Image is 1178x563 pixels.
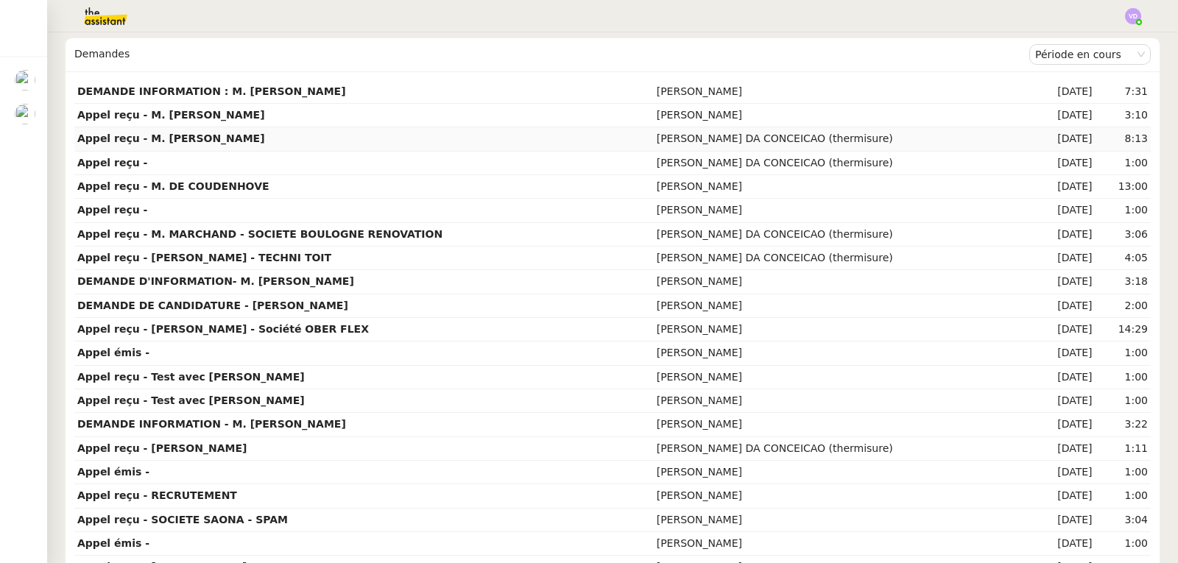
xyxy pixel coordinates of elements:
[1096,223,1151,247] td: 3:06
[1031,223,1095,247] td: [DATE]
[654,389,1031,413] td: [PERSON_NAME]
[77,275,354,287] strong: DEMANDE D'INFORMATION- M. [PERSON_NAME]
[1096,484,1151,508] td: 1:00
[1096,127,1151,151] td: 8:13
[654,484,1031,508] td: [PERSON_NAME]
[1031,127,1095,151] td: [DATE]
[77,371,305,383] strong: Appel reçu - Test avec [PERSON_NAME]
[1096,104,1151,127] td: 3:10
[1031,413,1095,436] td: [DATE]
[654,223,1031,247] td: [PERSON_NAME] DA CONCEICAO (thermisure)
[654,175,1031,199] td: [PERSON_NAME]
[1031,341,1095,365] td: [DATE]
[1096,175,1151,199] td: 13:00
[1096,80,1151,104] td: 7:31
[1096,247,1151,270] td: 4:05
[77,204,147,216] strong: Appel reçu -
[1096,461,1151,484] td: 1:00
[1096,199,1151,222] td: 1:00
[1035,45,1145,64] nz-select-item: Période en cours
[1096,437,1151,461] td: 1:11
[1031,104,1095,127] td: [DATE]
[77,394,305,406] strong: Appel reçu - Test avec [PERSON_NAME]
[654,532,1031,556] td: [PERSON_NAME]
[1096,389,1151,413] td: 1:00
[77,489,237,501] strong: Appel reçu - RECRUTEMENT
[77,418,346,430] strong: DEMANDE INFORMATION - M. [PERSON_NAME]
[1096,413,1151,436] td: 3:22
[77,300,348,311] strong: DEMANDE DE CANDIDATURE - [PERSON_NAME]
[1031,461,1095,484] td: [DATE]
[1031,80,1095,104] td: [DATE]
[1031,247,1095,270] td: [DATE]
[654,247,1031,270] td: [PERSON_NAME] DA CONCEICAO (thermisure)
[654,104,1031,127] td: [PERSON_NAME]
[74,40,1029,69] div: Demandes
[1031,484,1095,508] td: [DATE]
[654,341,1031,365] td: [PERSON_NAME]
[1031,294,1095,318] td: [DATE]
[1096,532,1151,556] td: 1:00
[77,466,149,478] strong: Appel émis -
[1096,318,1151,341] td: 14:29
[654,413,1031,436] td: [PERSON_NAME]
[1031,270,1095,294] td: [DATE]
[77,157,147,169] strong: Appel reçu -
[77,323,369,335] strong: Appel reçu - [PERSON_NAME] - Société OBER FLEX
[654,199,1031,222] td: [PERSON_NAME]
[77,85,346,97] strong: DEMANDE INFORMATION : M. [PERSON_NAME]
[654,318,1031,341] td: [PERSON_NAME]
[654,461,1031,484] td: [PERSON_NAME]
[654,80,1031,104] td: [PERSON_NAME]
[1096,270,1151,294] td: 3:18
[654,127,1031,151] td: [PERSON_NAME] DA CONCEICAO (thermisure)
[1096,152,1151,175] td: 1:00
[1031,532,1095,556] td: [DATE]
[77,109,265,121] strong: Appel reçu - M. [PERSON_NAME]
[1031,509,1095,532] td: [DATE]
[1031,389,1095,413] td: [DATE]
[654,294,1031,318] td: [PERSON_NAME]
[1096,366,1151,389] td: 1:00
[1031,318,1095,341] td: [DATE]
[1096,509,1151,532] td: 3:04
[654,270,1031,294] td: [PERSON_NAME]
[77,347,149,358] strong: Appel émis -
[77,442,247,454] strong: Appel reçu - [PERSON_NAME]
[1031,199,1095,222] td: [DATE]
[1031,437,1095,461] td: [DATE]
[1096,341,1151,365] td: 1:00
[1031,152,1095,175] td: [DATE]
[77,537,149,549] strong: Appel émis -
[1125,8,1141,24] img: svg
[15,70,35,91] img: users%2FnSvcPnZyQ0RA1JfSOxSfyelNlJs1%2Favatar%2Fp1050537-640x427.jpg
[1031,366,1095,389] td: [DATE]
[15,104,35,124] img: users%2FhitvUqURzfdVsA8TDJwjiRfjLnH2%2Favatar%2Flogo-thermisure.png
[77,228,442,240] strong: Appel reçu - M. MARCHAND - SOCIETE BOULOGNE RENOVATION
[654,152,1031,175] td: [PERSON_NAME] DA CONCEICAO (thermisure)
[654,366,1031,389] td: [PERSON_NAME]
[654,509,1031,532] td: [PERSON_NAME]
[77,514,288,525] strong: Appel reçu - SOCIETE SAONA - SPAM
[77,180,269,192] strong: Appel reçu - M. DE COUDENHOVE
[77,252,331,263] strong: Appel reçu - [PERSON_NAME] - TECHNI TOIT
[77,132,265,144] strong: Appel reçu - M. [PERSON_NAME]
[1031,175,1095,199] td: [DATE]
[1096,294,1151,318] td: 2:00
[654,437,1031,461] td: [PERSON_NAME] DA CONCEICAO (thermisure)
